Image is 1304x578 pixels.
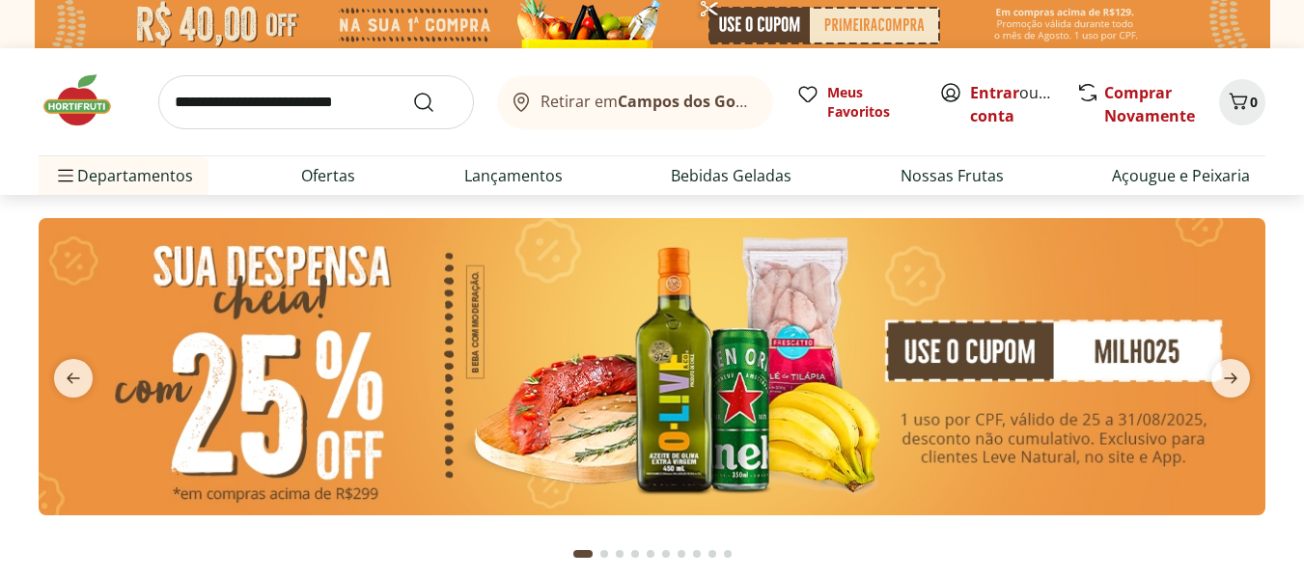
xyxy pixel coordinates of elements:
[569,531,597,577] button: Current page from fs-carousel
[1219,79,1265,125] button: Carrinho
[720,531,735,577] button: Go to page 10 from fs-carousel
[464,164,563,187] a: Lançamentos
[54,152,193,199] span: Departamentos
[39,218,1265,515] img: cupom
[970,82,1019,103] a: Entrar
[627,531,643,577] button: Go to page 4 from fs-carousel
[671,164,791,187] a: Bebidas Geladas
[658,531,674,577] button: Go to page 6 from fs-carousel
[301,164,355,187] a: Ofertas
[39,71,135,129] img: Hortifruti
[643,531,658,577] button: Go to page 5 from fs-carousel
[612,531,627,577] button: Go to page 3 from fs-carousel
[158,75,474,129] input: search
[970,82,1076,126] a: Criar conta
[1196,359,1265,398] button: next
[541,93,754,110] span: Retirar em
[412,91,458,114] button: Submit Search
[827,83,916,122] span: Meus Favoritos
[705,531,720,577] button: Go to page 9 from fs-carousel
[1104,82,1195,126] a: Comprar Novamente
[1112,164,1250,187] a: Açougue e Peixaria
[970,81,1056,127] span: ou
[54,152,77,199] button: Menu
[497,75,773,129] button: Retirar emCampos dos Goytacazes/[GEOGRAPHIC_DATA]
[674,531,689,577] button: Go to page 7 from fs-carousel
[901,164,1004,187] a: Nossas Frutas
[618,91,968,112] b: Campos dos Goytacazes/[GEOGRAPHIC_DATA]
[689,531,705,577] button: Go to page 8 from fs-carousel
[39,359,108,398] button: previous
[1250,93,1258,111] span: 0
[796,83,916,122] a: Meus Favoritos
[597,531,612,577] button: Go to page 2 from fs-carousel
